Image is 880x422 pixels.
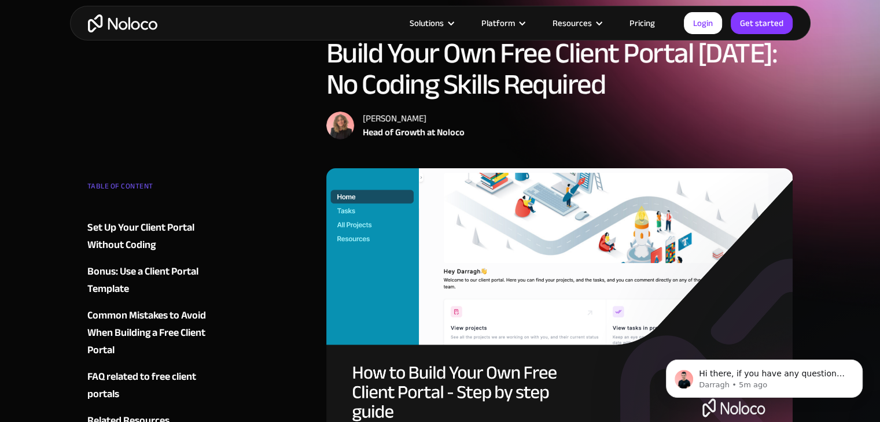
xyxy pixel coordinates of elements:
div: Platform [481,16,515,31]
a: Pricing [615,16,669,31]
div: Platform [467,16,538,31]
a: FAQ related to free client portals [87,368,227,403]
a: Set Up Your Client Portal Without Coding [87,219,227,254]
a: home [88,14,157,32]
a: Common Mistakes to Avoid When Building a Free Client Portal [87,307,227,359]
div: TABLE OF CONTENT [87,177,227,201]
div: Head of Growth at Noloco [363,125,465,139]
div: Resources [553,16,592,31]
h1: Build Your Own Free Client Portal [DATE]: No Coding Skills Required [326,38,793,100]
iframe: Intercom notifications message [649,335,880,416]
a: Bonus: Use a Client Portal Template [87,263,227,298]
div: Resources [538,16,615,31]
div: Solutions [410,16,444,31]
div: [PERSON_NAME] [363,112,465,125]
a: Get started [731,12,793,34]
div: Solutions [395,16,467,31]
a: Login [684,12,722,34]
